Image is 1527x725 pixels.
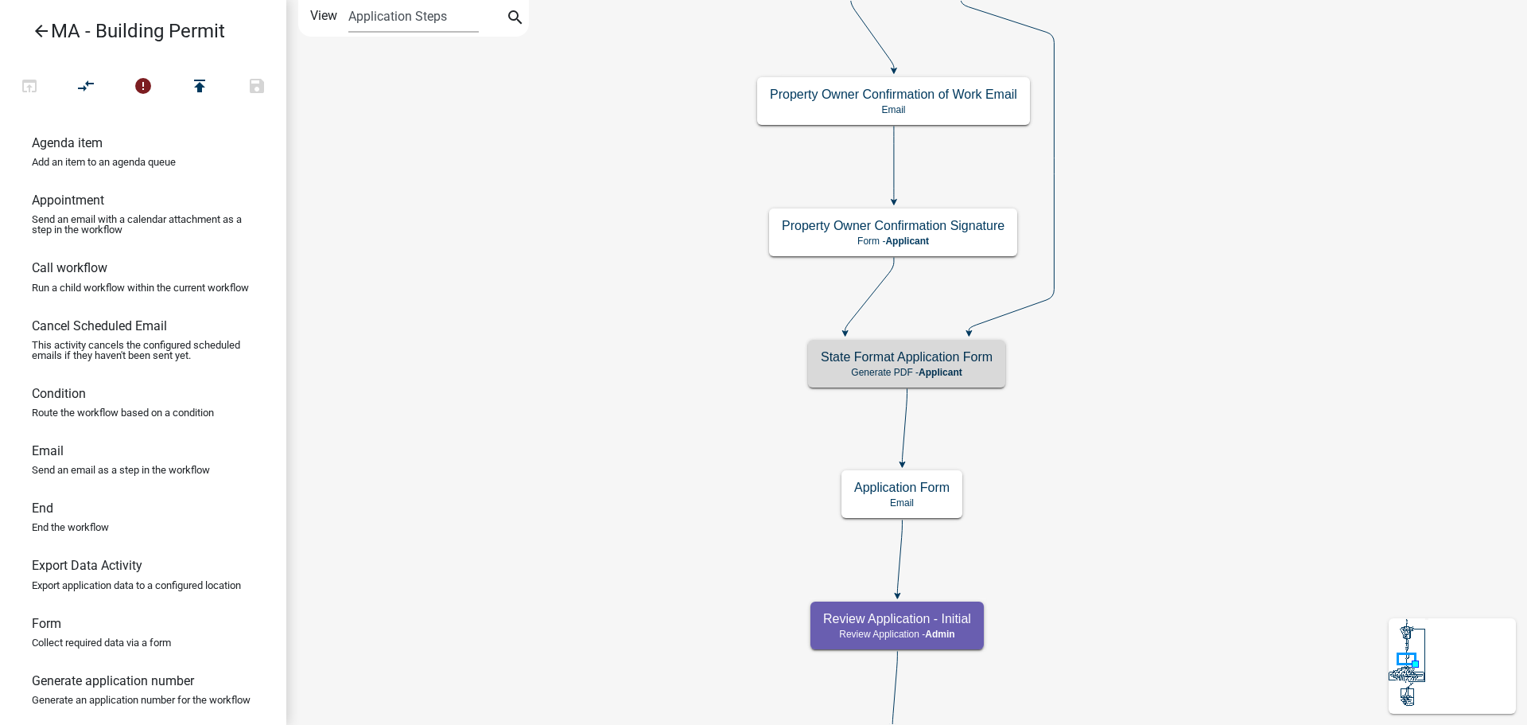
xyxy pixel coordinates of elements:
[823,611,971,626] h5: Review Application - Initial
[32,157,176,167] p: Add an item to an agenda queue
[32,318,167,333] h6: Cancel Scheduled Email
[821,349,993,364] h5: State Format Application Form
[13,13,261,49] a: MA - Building Permit
[1,70,286,108] div: Workflow actions
[32,193,104,208] h6: Appointment
[821,367,993,378] p: Generate PDF -
[32,695,251,705] p: Generate an application number for the workflow
[247,76,266,99] i: save
[134,76,153,99] i: error
[32,558,142,573] h6: Export Data Activity
[770,87,1017,102] h5: Property Owner Confirmation of Work Email
[32,135,103,150] h6: Agenda item
[32,340,254,361] p: This activity cancels the configured scheduled emails if they haven't been sent yet.
[854,497,950,509] p: Email
[32,443,64,458] h6: Email
[770,104,1017,115] p: Email
[854,480,950,495] h5: Application Form
[32,616,61,631] h6: Form
[925,629,954,640] span: Admin
[228,70,286,104] button: Save
[57,70,115,104] button: Auto Layout
[885,236,929,247] span: Applicant
[32,260,107,275] h6: Call workflow
[1,70,58,104] button: Test Workflow
[823,629,971,640] p: Review Application -
[32,386,86,401] h6: Condition
[506,8,525,30] i: search
[32,407,214,418] p: Route the workflow based on a condition
[32,214,254,235] p: Send an email with a calendar attachment as a step in the workflow
[919,367,962,378] span: Applicant
[171,70,228,104] button: Publish
[32,637,171,648] p: Collect required data via a form
[32,283,249,293] p: Run a child workflow within the current workflow
[782,218,1004,233] h5: Property Owner Confirmation Signature
[115,70,172,104] button: 18 problems in this workflow
[32,673,194,688] h6: Generate application number
[782,236,1004,247] p: Form -
[77,76,96,99] i: compare_arrows
[32,21,51,44] i: arrow_back
[32,465,210,475] p: Send an email as a step in the workflow
[32,522,109,532] p: End the workflow
[503,6,528,32] button: search
[190,76,209,99] i: publish
[20,76,39,99] i: open_in_browser
[32,580,241,591] p: Export application data to a configured location
[32,501,53,516] h6: End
